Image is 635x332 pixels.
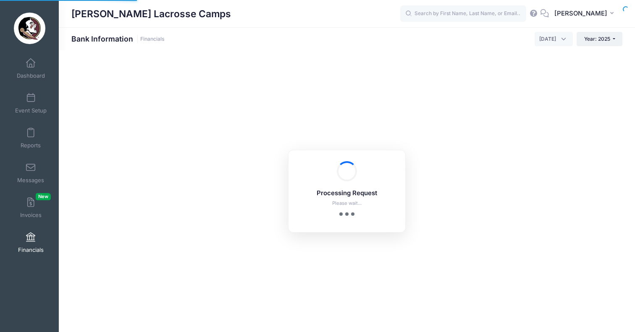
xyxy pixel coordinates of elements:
[36,193,51,200] span: New
[18,246,44,254] span: Financials
[549,4,622,24] button: [PERSON_NAME]
[299,200,394,207] p: Please wait...
[11,228,51,257] a: Financials
[577,32,622,46] button: Year: 2025
[584,36,610,42] span: Year: 2025
[140,36,165,42] a: Financials
[535,32,573,46] span: August 2025
[400,5,526,22] input: Search by First Name, Last Name, or Email...
[20,212,42,219] span: Invoices
[71,4,231,24] h1: [PERSON_NAME] Lacrosse Camps
[21,142,41,149] span: Reports
[17,72,45,79] span: Dashboard
[299,190,394,197] h5: Processing Request
[11,193,51,222] a: InvoicesNew
[11,158,51,188] a: Messages
[15,107,47,114] span: Event Setup
[17,177,44,184] span: Messages
[71,34,165,43] h1: Bank Information
[554,9,607,18] span: [PERSON_NAME]
[14,13,45,44] img: Sara Tisdale Lacrosse Camps
[11,123,51,153] a: Reports
[11,54,51,83] a: Dashboard
[11,89,51,118] a: Event Setup
[539,35,556,43] span: August 2025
